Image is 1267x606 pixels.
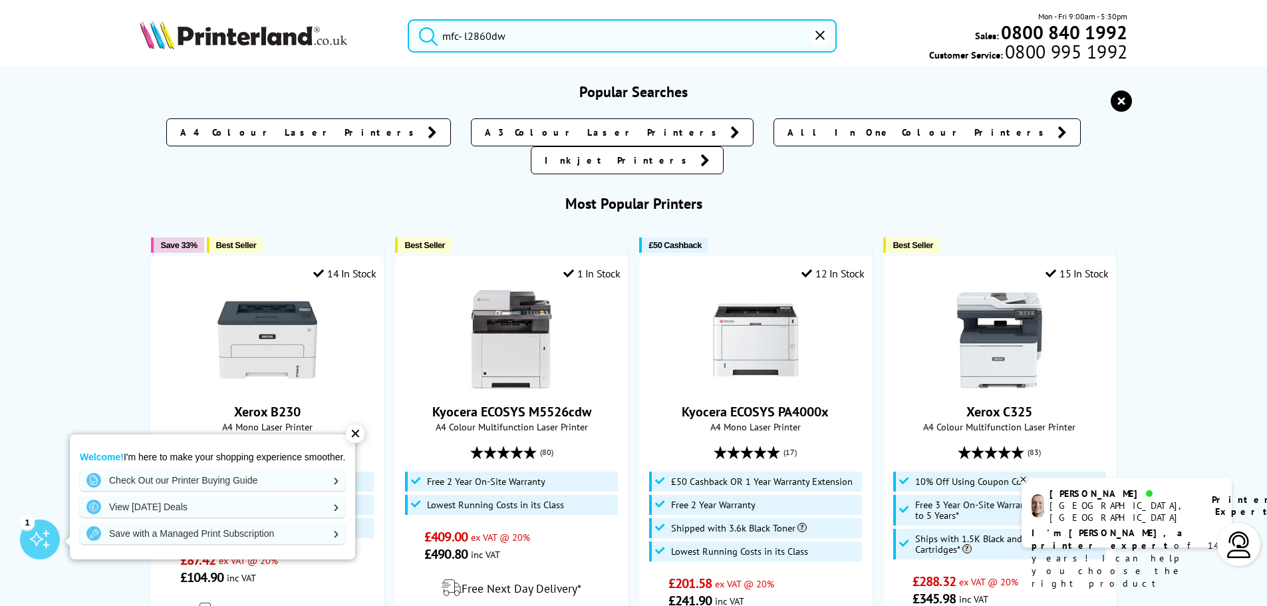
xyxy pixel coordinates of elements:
div: 1 In Stock [563,267,621,280]
a: Printerland Logo [140,20,392,52]
a: Kyocera ECOSYS M5526cdw [432,403,591,420]
span: £409.00 [424,528,468,545]
a: Save with a Managed Print Subscription [80,523,345,544]
span: £87.42 [180,551,215,569]
span: inc VAT [471,548,500,561]
p: of 14 years! I can help you choose the right product [1032,527,1222,590]
button: Best Seller [207,237,263,253]
button: Best Seller [395,237,452,253]
span: (83) [1028,440,1041,465]
span: Mon - Fri 9:00am - 5:30pm [1038,10,1127,23]
a: A4 Colour Laser Printers [166,118,451,146]
a: Xerox B230 [217,379,317,392]
span: Free 2 Year Warranty [671,500,756,510]
span: £50 Cashback [648,240,701,250]
div: [PERSON_NAME] [1050,488,1195,500]
a: A3 Colour Laser Printers [471,118,754,146]
span: ex VAT @ 20% [959,575,1018,588]
span: Inkjet Printers [545,154,694,167]
span: A4 Mono Laser Printer [646,420,864,433]
span: A4 Mono Laser Printer [158,420,376,433]
img: user-headset-light.svg [1226,531,1252,558]
span: A4 Colour Laser Printers [180,126,421,139]
img: Kyocera ECOSYS PA4000x [706,290,805,390]
span: 10% Off Using Coupon Code [DATE] [915,476,1061,487]
img: ashley-livechat.png [1032,494,1044,518]
span: Customer Service: [929,45,1127,61]
a: Xerox B230 [234,403,301,420]
span: Shipped with 3.6k Black Toner [671,523,807,533]
a: 0800 840 1992 [999,26,1127,39]
span: ex VAT @ 20% [471,531,530,543]
span: (17) [783,440,797,465]
b: I'm [PERSON_NAME], a printer expert [1032,527,1187,551]
span: Best Seller [893,240,933,250]
span: Best Seller [216,240,257,250]
div: ✕ [346,424,364,443]
img: Printerland Logo [140,20,347,49]
a: Check Out our Printer Buying Guide [80,470,345,491]
span: inc VAT [959,593,988,605]
span: Free 3 Year On-Site Warranty and Extend up to 5 Years* [915,500,1103,521]
span: Best Seller [404,240,445,250]
a: View [DATE] Deals [80,496,345,518]
a: Kyocera ECOSYS M5526cdw [462,379,561,392]
img: Kyocera ECOSYS M5526cdw [462,290,561,390]
button: Best Seller [883,237,940,253]
span: £104.90 [180,569,223,586]
img: Xerox C325 [950,290,1050,390]
span: All In One Colour Printers [787,126,1051,139]
span: inc VAT [227,571,256,584]
a: Inkjet Printers [531,146,724,174]
span: ex VAT @ 20% [715,577,774,590]
b: 0800 840 1992 [1001,20,1127,45]
span: £288.32 [913,573,956,590]
a: All In One Colour Printers [774,118,1081,146]
input: Search p [408,19,837,53]
h3: Popular Searches [140,82,1128,101]
a: Kyocera ECOSYS PA4000x [682,403,829,420]
a: Kyocera ECOSYS PA4000x [706,379,805,392]
span: A3 Colour Laser Printers [485,126,724,139]
div: 15 In Stock [1046,267,1108,280]
span: £490.80 [424,545,468,563]
div: 1 [20,515,35,530]
button: £50 Cashback [639,237,708,253]
span: Lowest Running Costs in its Class [427,500,564,510]
a: Xerox C325 [966,403,1032,420]
img: Xerox B230 [217,290,317,390]
div: 12 In Stock [801,267,864,280]
span: A4 Colour Multifunction Laser Printer [891,420,1108,433]
span: £50 Cashback OR 1 Year Warranty Extension [671,476,853,487]
span: Save 33% [160,240,197,250]
div: [GEOGRAPHIC_DATA], [GEOGRAPHIC_DATA] [1050,500,1195,524]
a: Xerox C325 [950,379,1050,392]
button: Save 33% [151,237,204,253]
span: Sales: [975,29,999,42]
span: A4 Colour Multifunction Laser Printer [402,420,620,433]
strong: Welcome! [80,452,124,462]
h3: Most Popular Printers [140,194,1128,213]
span: (80) [540,440,553,465]
span: Lowest Running Costs in its Class [671,546,808,557]
div: 14 In Stock [313,267,376,280]
p: I'm here to make your shopping experience smoother. [80,451,345,463]
span: Free 2 Year On-Site Warranty [427,476,545,487]
span: ex VAT @ 20% [219,554,278,567]
span: £201.58 [668,575,712,592]
span: Ships with 1.5K Black and 1K CMY Toner Cartridges* [915,533,1103,555]
span: 0800 995 1992 [1003,45,1127,58]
